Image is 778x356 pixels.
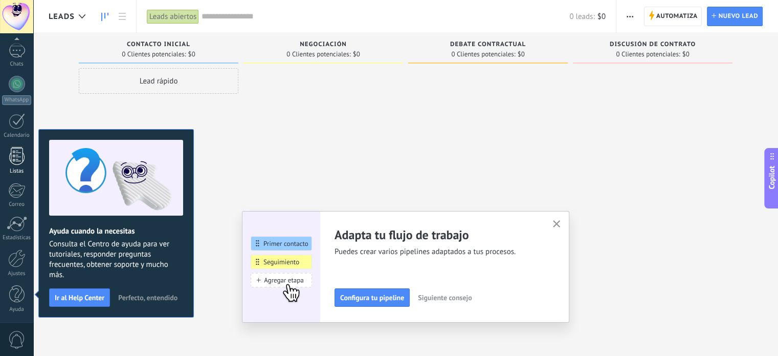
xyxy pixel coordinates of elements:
[118,294,177,301] span: Perfecto, entendido
[451,51,515,57] span: 0 Clientes potenciales:
[623,7,637,26] button: Más
[335,247,540,257] span: Puedes crear varios pipelines adaptados a tus procesos.
[49,226,183,236] h2: Ayuda cuando la necesitas
[114,290,182,305] button: Perfecto, entendido
[413,41,563,50] div: Debate contractual
[2,61,32,68] div: Chats
[707,7,763,26] a: Nuevo lead
[122,51,186,57] span: 0 Clientes potenciales:
[286,51,350,57] span: 0 Clientes potenciales:
[2,95,31,105] div: WhatsApp
[518,51,525,57] span: $0
[335,227,540,243] h2: Adapta tu flujo de trabajo
[682,51,690,57] span: $0
[127,41,190,48] span: Contacto inicial
[147,9,199,24] div: Leads abiertos
[767,165,777,189] span: Copilot
[79,68,238,94] div: Lead rápido
[49,288,110,307] button: Ir al Help Center
[597,12,606,22] span: $0
[49,239,183,280] span: Consulta el Centro de ayuda para ver tutoriales, responder preguntas frecuentes, obtener soporte ...
[413,290,476,305] button: Siguiente consejo
[353,51,360,57] span: $0
[340,294,404,301] span: Configura tu pipeline
[656,7,698,26] span: Automatiza
[2,168,32,175] div: Listas
[2,306,32,313] div: Ayuda
[114,7,131,27] a: Lista
[188,51,195,57] span: $0
[2,132,32,139] div: Calendario
[450,41,526,48] span: Debate contractual
[644,7,702,26] a: Automatiza
[55,294,104,301] span: Ir al Help Center
[49,12,75,22] span: Leads
[569,12,594,22] span: 0 leads:
[718,7,758,26] span: Nuevo lead
[2,270,32,277] div: Ajustes
[335,288,410,307] button: Configura tu pipeline
[418,294,472,301] span: Siguiente consejo
[84,41,233,50] div: Contacto inicial
[300,41,347,48] span: Negociación
[249,41,398,50] div: Negociación
[616,51,680,57] span: 0 Clientes potenciales:
[610,41,696,48] span: Discusión de contrato
[2,235,32,241] div: Estadísticas
[578,41,727,50] div: Discusión de contrato
[96,7,114,27] a: Leads
[2,201,32,208] div: Correo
